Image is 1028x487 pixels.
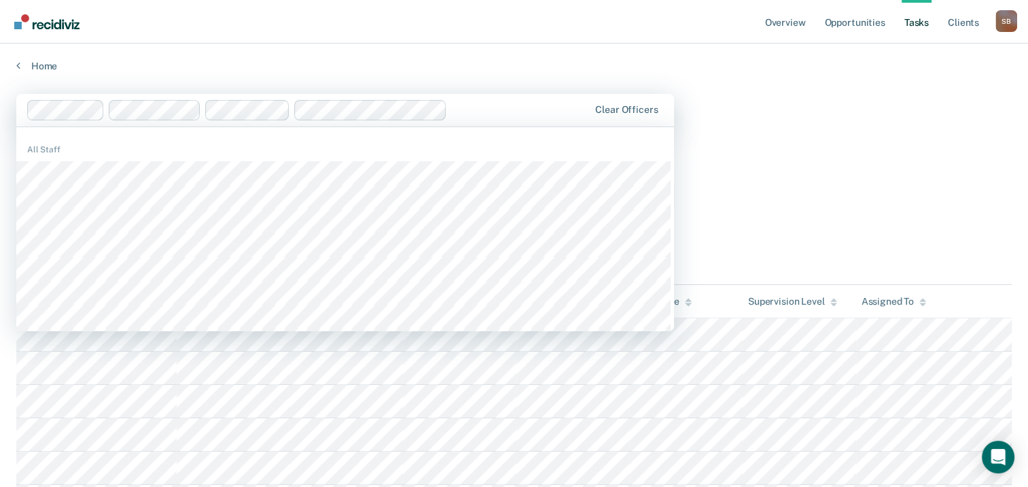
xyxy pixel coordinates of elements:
[14,14,79,29] img: Recidiviz
[748,296,837,307] div: Supervision Level
[595,104,658,116] div: Clear officers
[995,10,1017,32] button: Profile dropdown button
[862,296,926,307] div: Assigned To
[16,144,674,156] div: All Staff
[16,60,1012,72] a: Home
[982,441,1014,473] div: Open Intercom Messenger
[995,10,1017,32] div: S B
